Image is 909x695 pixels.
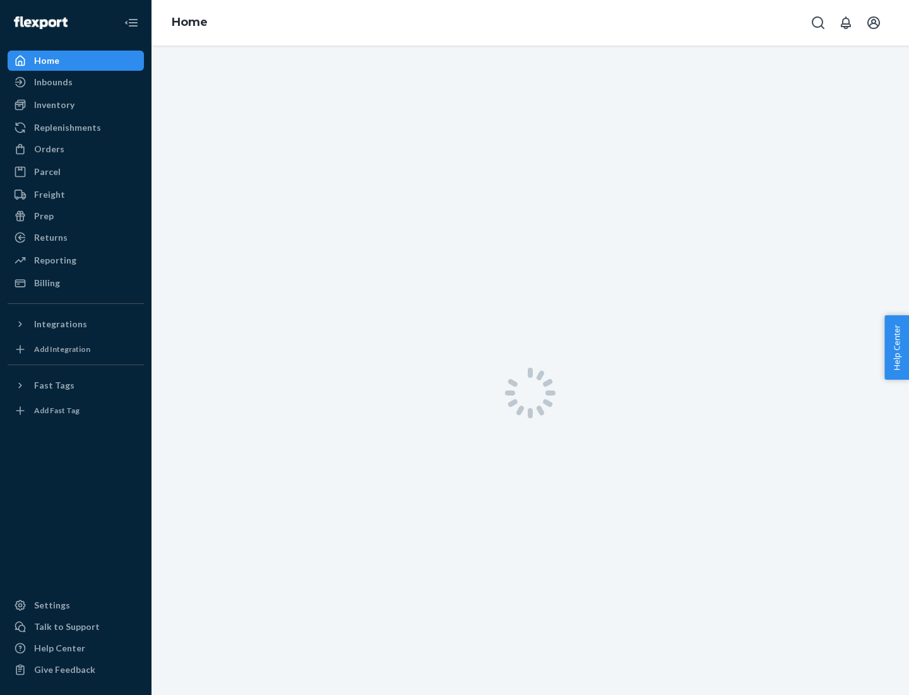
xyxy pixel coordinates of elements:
button: Talk to Support [8,617,144,637]
a: Parcel [8,162,144,182]
a: Inventory [8,95,144,115]
div: Home [34,54,59,67]
button: Open Search Box [805,10,831,35]
div: Freight [34,188,65,201]
a: Replenishments [8,118,144,138]
a: Settings [8,595,144,615]
div: Fast Tags [34,379,74,392]
div: Help Center [34,642,85,655]
div: Orders [34,143,64,155]
a: Returns [8,227,144,248]
button: Open account menu [861,10,886,35]
ol: breadcrumbs [162,4,218,41]
div: Prep [34,210,54,222]
div: Inventory [34,99,74,111]
div: Reporting [34,254,76,267]
a: Prep [8,206,144,226]
button: Open notifications [833,10,858,35]
a: Orders [8,139,144,159]
a: Reporting [8,250,144,270]
div: Settings [34,599,70,612]
a: Home [172,15,208,29]
a: Billing [8,273,144,293]
a: Help Center [8,638,144,658]
div: Give Feedback [34,663,95,676]
a: Home [8,51,144,71]
button: Fast Tags [8,375,144,396]
div: Integrations [34,318,87,330]
div: Add Integration [34,344,90,354]
a: Freight [8,184,144,205]
div: Add Fast Tag [34,405,80,416]
button: Integrations [8,314,144,334]
div: Parcel [34,166,61,178]
div: Billing [34,277,60,289]
div: Inbounds [34,76,73,88]
a: Inbounds [8,72,144,92]
button: Give Feedback [8,660,144,680]
img: Flexport logo [14,16,68,29]
div: Returns [34,231,68,244]
div: Replenishments [34,121,101,134]
a: Add Fast Tag [8,401,144,421]
div: Talk to Support [34,620,100,633]
button: Help Center [884,315,909,380]
a: Add Integration [8,339,144,360]
button: Close Navigation [119,10,144,35]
